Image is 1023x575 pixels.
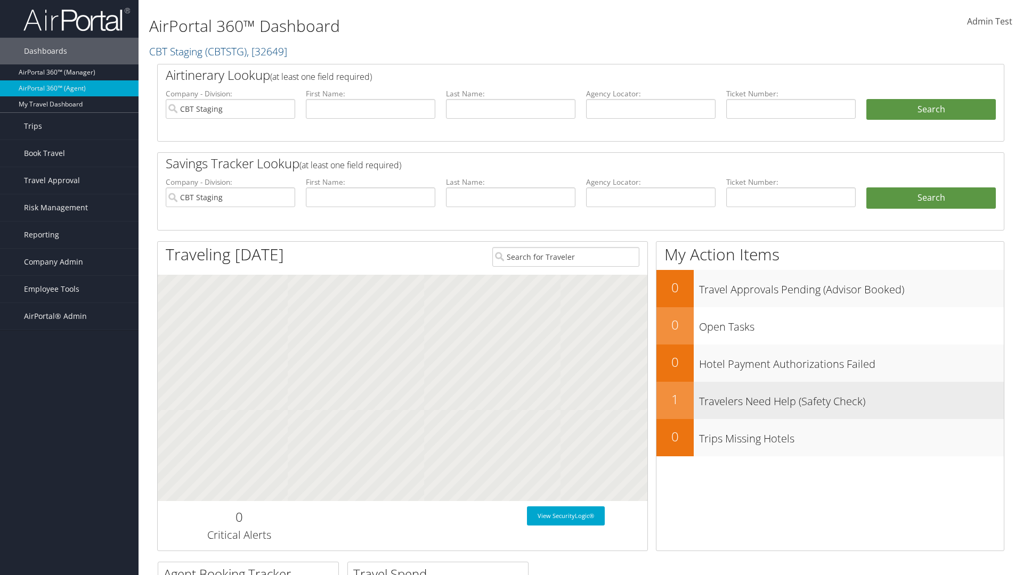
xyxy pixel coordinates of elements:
[166,154,925,172] h2: Savings Tracker Lookup
[699,426,1004,446] h3: Trips Missing Hotels
[527,506,605,525] a: View SecurityLogic®
[299,159,401,171] span: (at least one field required)
[24,194,88,221] span: Risk Management
[24,167,80,194] span: Travel Approval
[23,7,130,32] img: airportal-logo.png
[656,390,694,408] h2: 1
[656,270,1004,307] a: 0Travel Approvals Pending (Advisor Booked)
[24,276,79,302] span: Employee Tools
[699,389,1004,409] h3: Travelers Need Help (Safety Check)
[656,353,694,371] h2: 0
[306,88,435,99] label: First Name:
[166,187,295,207] input: search accounts
[656,278,694,297] h2: 0
[699,277,1004,297] h3: Travel Approvals Pending (Advisor Booked)
[699,314,1004,334] h3: Open Tasks
[24,113,42,139] span: Trips
[656,316,694,334] h2: 0
[699,351,1004,372] h3: Hotel Payment Authorizations Failed
[726,88,856,99] label: Ticket Number:
[24,140,65,167] span: Book Travel
[656,428,694,446] h2: 0
[149,44,287,59] a: CBT Staging
[446,88,575,99] label: Last Name:
[149,15,725,37] h1: AirPortal 360™ Dashboard
[656,344,1004,382] a: 0Hotel Payment Authorizations Failed
[306,177,435,187] label: First Name:
[24,38,67,64] span: Dashboards
[446,177,575,187] label: Last Name:
[24,303,87,330] span: AirPortal® Admin
[166,177,295,187] label: Company - Division:
[270,71,372,83] span: (at least one field required)
[866,187,996,209] a: Search
[166,243,284,266] h1: Traveling [DATE]
[656,307,1004,344] a: 0Open Tasks
[656,419,1004,456] a: 0Trips Missing Hotels
[166,528,313,543] h3: Critical Alerts
[586,88,716,99] label: Agency Locator:
[586,177,716,187] label: Agency Locator:
[866,99,996,120] button: Search
[656,382,1004,419] a: 1Travelers Need Help (Safety Check)
[166,66,925,84] h2: Airtinerary Lookup
[656,243,1004,266] h1: My Action Items
[205,44,247,59] span: ( CBTSTG )
[166,508,313,526] h2: 0
[967,15,1012,27] span: Admin Test
[166,88,295,99] label: Company - Division:
[492,247,639,267] input: Search for Traveler
[726,177,856,187] label: Ticket Number:
[24,249,83,275] span: Company Admin
[24,221,59,248] span: Reporting
[967,5,1012,38] a: Admin Test
[247,44,287,59] span: , [ 32649 ]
